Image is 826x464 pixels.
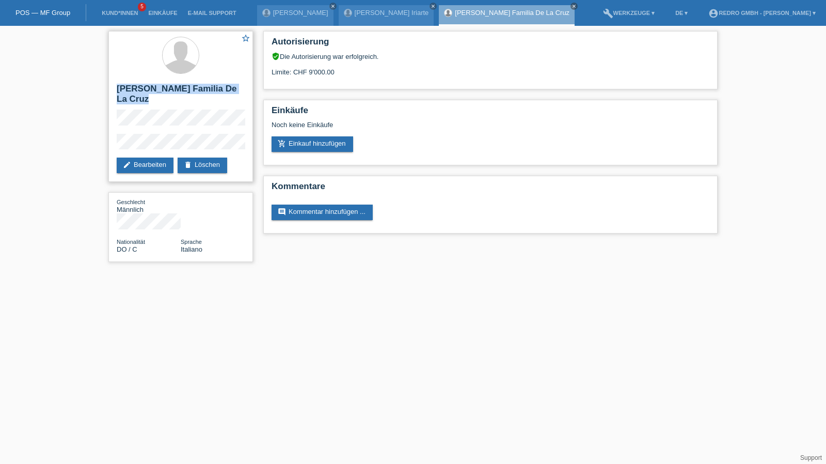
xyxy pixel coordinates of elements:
div: Männlich [117,198,181,213]
h2: [PERSON_NAME] Familia De La Cruz [117,84,245,110]
i: verified_user [272,52,280,60]
i: build [603,8,613,19]
i: star_border [241,34,250,43]
a: add_shopping_cartEinkauf hinzufügen [272,136,353,152]
a: buildWerkzeuge ▾ [598,10,660,16]
span: 5 [138,3,146,11]
i: comment [278,208,286,216]
i: close [330,4,336,9]
i: close [571,4,577,9]
a: account_circleRedro GmbH - [PERSON_NAME] ▾ [703,10,821,16]
i: close [431,4,436,9]
span: Sprache [181,239,202,245]
a: commentKommentar hinzufügen ... [272,205,373,220]
a: Einkäufe [143,10,182,16]
i: delete [184,161,192,169]
a: editBearbeiten [117,158,173,173]
a: deleteLöschen [178,158,227,173]
a: POS — MF Group [15,9,70,17]
h2: Kommentare [272,181,709,197]
h2: Autorisierung [272,37,709,52]
div: Die Autorisierung war erfolgreich. [272,52,709,60]
a: DE ▾ [670,10,693,16]
a: [PERSON_NAME] Iriarte [355,9,429,17]
span: Geschlecht [117,199,145,205]
span: Dominikanische Republik / C / 01.01.2016 [117,245,137,253]
a: Support [800,454,822,461]
a: E-Mail Support [183,10,242,16]
div: Limite: CHF 9'000.00 [272,60,709,76]
a: [PERSON_NAME] Familia De La Cruz [455,9,569,17]
i: account_circle [708,8,719,19]
i: edit [123,161,131,169]
a: star_border [241,34,250,44]
a: close [329,3,337,10]
a: close [430,3,437,10]
h2: Einkäufe [272,105,709,121]
div: Noch keine Einkäufe [272,121,709,136]
a: close [570,3,578,10]
a: Kund*innen [97,10,143,16]
span: Nationalität [117,239,145,245]
i: add_shopping_cart [278,140,286,148]
span: Italiano [181,245,202,253]
a: [PERSON_NAME] [273,9,328,17]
